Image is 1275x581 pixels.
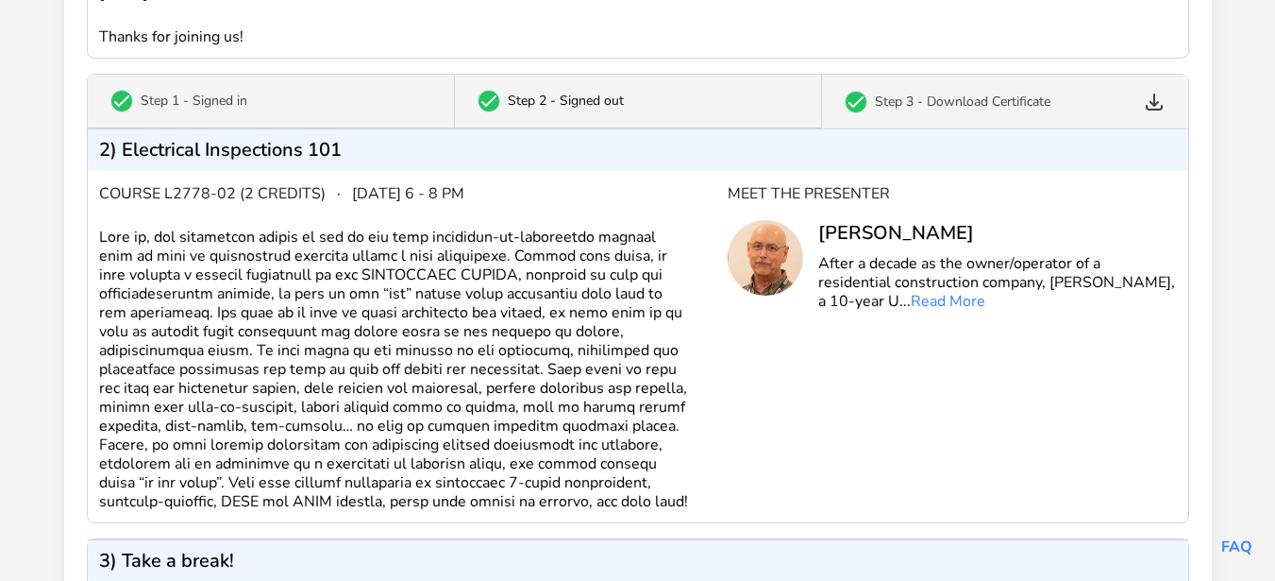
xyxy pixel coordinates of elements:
div: Thanks for joining us! [99,27,728,46]
p: Step 3 - Download Certificate [875,93,1050,111]
span: Course L2778-02 (2 credits) [99,182,326,205]
p: 3) Take a break! [99,552,234,571]
p: Step 1 - Signed in [141,92,247,111]
p: Step 2 - Signed out [508,92,624,111]
div: [PERSON_NAME] [818,220,1177,247]
img: Tom Sherman [728,220,803,296]
a: Step 3 - Download Certificate [822,75,1188,128]
span: [DATE] 6 - 8 pm [352,182,464,205]
div: Meet the Presenter [728,182,1177,205]
div: Lore ip, dol sitametcon adipis el sed do eiu temp incididun-ut-laboreetdo magnaal enim ad mini ve... [99,228,728,511]
p: After a decade as the owner/operator of a residential construction company, [PERSON_NAME], a 10-y... [818,254,1177,311]
span: · [337,182,341,205]
p: 2) Electrical Inspections 101 [99,141,342,160]
a: Read More [911,291,985,312]
a: FAQ [1221,537,1252,557]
